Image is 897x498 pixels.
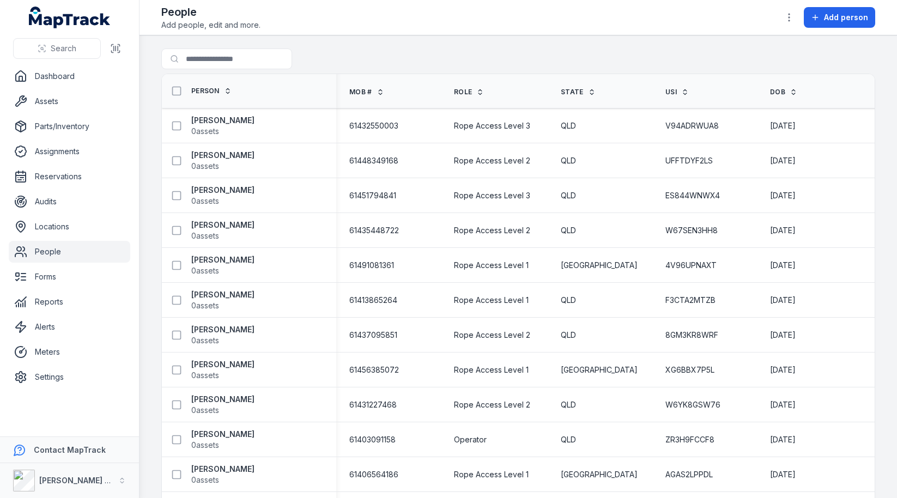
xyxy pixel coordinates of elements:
strong: [PERSON_NAME] [191,220,254,230]
a: [PERSON_NAME]0assets [191,394,254,416]
span: QLD [561,330,576,341]
strong: [PERSON_NAME] [191,150,254,161]
span: V94ADRWUA8 [665,120,719,131]
span: Rope Access Level 2 [454,330,530,341]
span: Rope Access Level 1 [454,365,529,375]
span: Rope Access Level 1 [454,295,529,306]
span: Rope Access Level 2 [454,225,530,236]
strong: [PERSON_NAME] Asset Maintenance [39,476,179,485]
span: XG6BBX7P5L [665,365,714,375]
span: Add person [824,12,868,23]
time: 29/04/1981, 8:00:00 am [770,260,796,271]
span: 61431227468 [349,399,397,410]
span: 61432550003 [349,120,398,131]
span: Operator [454,434,487,445]
span: Mob # [349,88,372,96]
span: [DATE] [770,365,796,374]
a: [PERSON_NAME]0assets [191,464,254,485]
span: Role [454,88,472,96]
span: 0 assets [191,230,219,241]
a: [PERSON_NAME]0assets [191,254,254,276]
span: 61491081361 [349,260,394,271]
strong: [PERSON_NAME] [191,254,254,265]
a: [PERSON_NAME]0assets [191,185,254,207]
span: 61437095851 [349,330,397,341]
span: Rope Access Level 3 [454,120,530,131]
span: ES844WNWX4 [665,190,720,201]
span: [GEOGRAPHIC_DATA] [561,260,638,271]
a: Forms [9,266,130,288]
a: USI [665,88,689,96]
a: [PERSON_NAME]0assets [191,359,254,381]
span: 0 assets [191,196,219,207]
a: Settings [9,366,130,388]
button: Add person [804,7,875,28]
span: Rope Access Level 1 [454,469,529,480]
a: Mob # [349,88,384,96]
a: [PERSON_NAME]0assets [191,429,254,451]
a: MapTrack [29,7,111,28]
span: 0 assets [191,265,219,276]
strong: [PERSON_NAME] [191,429,254,440]
span: [GEOGRAPHIC_DATA] [561,365,638,375]
a: DOB [770,88,797,96]
strong: Contact MapTrack [34,445,106,454]
span: [DATE] [770,435,796,444]
a: Audits [9,191,130,212]
span: 61413865264 [349,295,397,306]
span: UFFTDYF2LS [665,155,713,166]
span: USI [665,88,677,96]
time: 05/01/1988, 8:00:00 am [770,330,796,341]
strong: [PERSON_NAME] [191,394,254,405]
span: 61435448722 [349,225,399,236]
span: QLD [561,434,576,445]
span: Person [191,87,220,95]
button: Search [13,38,101,59]
a: Assets [9,90,130,112]
span: [DATE] [770,295,796,305]
span: 61451794841 [349,190,396,201]
a: [PERSON_NAME]0assets [191,289,254,311]
h2: People [161,4,260,20]
span: 0 assets [191,405,219,416]
time: 23/10/1971, 8:00:00 am [770,434,796,445]
time: 15/01/2000, 8:00:00 am [770,399,796,410]
span: QLD [561,120,576,131]
span: Add people, edit and more. [161,20,260,31]
a: Locations [9,216,130,238]
span: State [561,88,584,96]
span: 0 assets [191,126,219,137]
a: [PERSON_NAME]0assets [191,220,254,241]
span: [DATE] [770,226,796,235]
span: QLD [561,225,576,236]
span: W67SEN3HH8 [665,225,718,236]
span: Search [51,43,76,54]
span: 0 assets [191,161,219,172]
span: [DATE] [770,400,796,409]
a: [PERSON_NAME]0assets [191,150,254,172]
strong: [PERSON_NAME] [191,359,254,370]
strong: [PERSON_NAME] [191,185,254,196]
span: 61403091158 [349,434,396,445]
span: 0 assets [191,370,219,381]
span: F3CTA2MTZB [665,295,716,306]
span: QLD [561,399,576,410]
span: [DATE] [770,191,796,200]
span: 0 assets [191,300,219,311]
span: Rope Access Level 1 [454,260,529,271]
a: Person [191,87,232,95]
span: 0 assets [191,440,219,451]
span: QLD [561,155,576,166]
span: W6YK8GSW76 [665,399,720,410]
a: [PERSON_NAME]0assets [191,115,254,137]
span: Rope Access Level 3 [454,190,530,201]
span: [DATE] [770,156,796,165]
span: AGAS2LPPDL [665,469,713,480]
span: 61406564186 [349,469,398,480]
time: 27/09/1996, 8:00:00 am [770,225,796,236]
strong: [PERSON_NAME] [191,115,254,126]
a: Alerts [9,316,130,338]
span: QLD [561,190,576,201]
span: QLD [561,295,576,306]
a: Assignments [9,141,130,162]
